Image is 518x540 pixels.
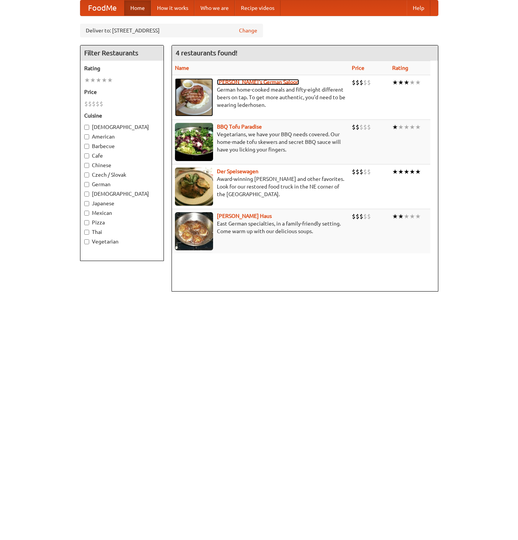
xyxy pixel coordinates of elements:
a: Rating [392,65,408,71]
li: ★ [409,212,415,221]
li: ★ [415,168,421,176]
a: Der Speisewagen [217,168,258,174]
li: $ [359,212,363,221]
label: [DEMOGRAPHIC_DATA] [84,123,160,131]
li: $ [367,123,371,131]
li: ★ [392,123,398,131]
a: Help [407,0,430,16]
label: German [84,181,160,188]
li: ★ [392,78,398,87]
li: $ [352,168,356,176]
label: [DEMOGRAPHIC_DATA] [84,190,160,198]
li: $ [92,100,96,108]
p: German home-cooked meals and fifty-eight different beers on tap. To get more authentic, you'd nee... [175,86,346,109]
img: speisewagen.jpg [175,168,213,206]
li: ★ [398,168,404,176]
input: Mexican [84,211,89,216]
li: $ [352,123,356,131]
label: Thai [84,228,160,236]
li: ★ [404,78,409,87]
input: American [84,134,89,139]
label: Chinese [84,161,160,169]
img: kohlhaus.jpg [175,212,213,250]
li: ★ [398,123,404,131]
li: ★ [107,76,113,84]
input: German [84,182,89,187]
li: ★ [392,168,398,176]
label: Cafe [84,152,160,160]
p: Award-winning [PERSON_NAME] and other favorites. Look for our restored food truck in the NE corne... [175,175,346,198]
li: $ [356,168,359,176]
li: $ [99,100,103,108]
li: ★ [409,78,415,87]
li: $ [352,212,356,221]
a: Home [124,0,151,16]
a: Change [239,27,257,34]
label: Czech / Slovak [84,171,160,179]
li: ★ [415,123,421,131]
li: $ [363,78,367,87]
li: $ [352,78,356,87]
input: Japanese [84,201,89,206]
input: Vegetarian [84,239,89,244]
li: $ [96,100,99,108]
li: ★ [90,76,96,84]
h4: Filter Restaurants [80,45,164,61]
li: ★ [404,168,409,176]
input: Czech / Slovak [84,172,89,177]
label: Vegetarian [84,238,160,245]
a: Name [175,65,189,71]
li: ★ [409,123,415,131]
label: Mexican [84,209,160,217]
li: ★ [409,168,415,176]
input: Barbecue [84,144,89,149]
a: Price [352,65,364,71]
li: $ [356,212,359,221]
li: $ [363,123,367,131]
ng-pluralize: 4 restaurants found! [176,49,237,56]
div: Deliver to: [STREET_ADDRESS] [80,24,263,37]
img: esthers.jpg [175,78,213,116]
b: BBQ Tofu Paradise [217,124,262,130]
li: $ [84,100,88,108]
li: ★ [415,78,421,87]
h5: Rating [84,64,160,72]
a: Who we are [194,0,235,16]
input: Thai [84,230,89,235]
input: Chinese [84,163,89,168]
li: ★ [101,76,107,84]
label: American [84,133,160,140]
p: East German specialties, in a family-friendly setting. Come warm up with our delicious soups. [175,220,346,235]
label: Barbecue [84,142,160,150]
input: Pizza [84,220,89,225]
p: Vegetarians, we have your BBQ needs covered. Our home-made tofu skewers and secret BBQ sauce will... [175,131,346,153]
li: ★ [392,212,398,221]
label: Pizza [84,219,160,226]
li: $ [367,78,371,87]
li: ★ [84,76,90,84]
li: $ [367,168,371,176]
li: $ [359,78,363,87]
li: ★ [398,78,404,87]
a: [PERSON_NAME]'s German Saloon [217,79,299,85]
li: ★ [404,212,409,221]
li: $ [367,212,371,221]
li: $ [88,100,92,108]
a: How it works [151,0,194,16]
li: ★ [398,212,404,221]
h5: Price [84,88,160,96]
input: Cafe [84,153,89,158]
img: tofuparadise.jpg [175,123,213,161]
li: $ [359,168,363,176]
a: [PERSON_NAME] Haus [217,213,272,219]
a: FoodMe [80,0,124,16]
li: ★ [404,123,409,131]
li: ★ [96,76,101,84]
li: $ [359,123,363,131]
li: $ [356,123,359,131]
li: $ [363,212,367,221]
a: Recipe videos [235,0,281,16]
